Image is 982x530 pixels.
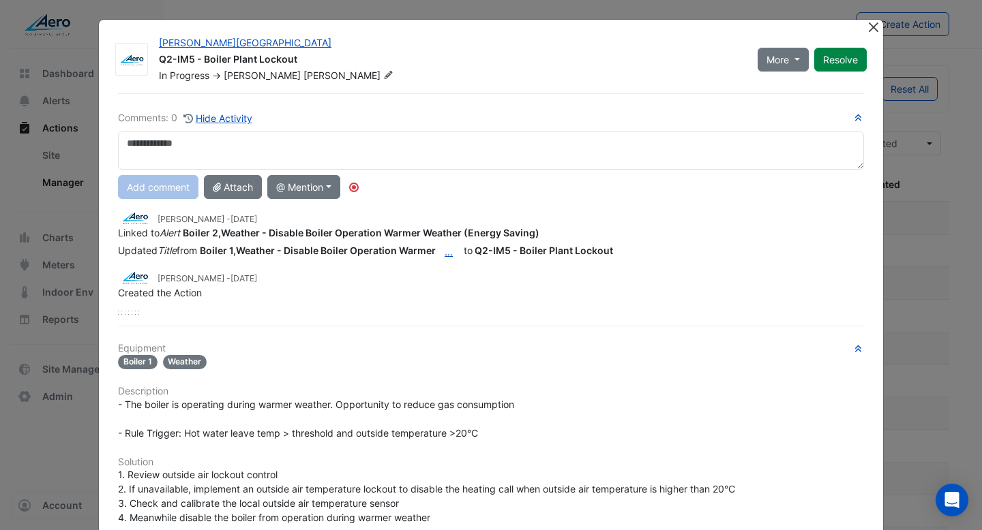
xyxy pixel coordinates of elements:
[230,214,257,224] span: 2025-08-04 09:39:55
[118,343,864,354] h6: Equipment
[118,110,253,126] div: Comments: 0
[212,69,221,81] span: ->
[866,20,880,34] button: Close
[158,272,257,285] small: [PERSON_NAME] -
[348,181,360,193] div: Tooltip anchor
[118,456,864,468] h6: Solution
[118,287,202,298] span: Created the Action
[224,69,301,81] span: [PERSON_NAME]
[158,213,257,225] small: [PERSON_NAME] -
[118,355,158,369] span: Boiler 1
[118,245,197,256] span: Updated from
[767,52,789,67] span: More
[118,211,152,225] img: Aero Building
[159,69,209,81] span: In Progress
[159,52,741,69] div: Q2-IM5 - Boiler Plant Lockout
[204,175,262,199] button: Attach
[200,245,464,256] span: Boiler 1,Weather - Disable Boiler Operation Warmer
[158,245,177,256] em: Title
[230,273,257,283] span: 2025-08-04 09:38:46
[118,245,613,256] span: to
[163,355,207,369] span: Weather
[267,175,340,199] button: @ Mention
[475,245,613,256] span: Q2-IM5 - Boiler Plant Lockout
[116,53,147,67] img: Aero Building
[159,37,331,48] a: [PERSON_NAME][GEOGRAPHIC_DATA]
[436,240,462,264] button: ...
[183,227,539,238] strong: Boiler 2,Weather - Disable Boiler Operation Warmer Weather (Energy Saving)
[118,227,539,238] span: Linked to
[303,69,396,82] span: [PERSON_NAME]
[936,484,968,516] div: Open Intercom Messenger
[118,469,735,523] span: 1. Review outside air lockout control 2. If unavailable, implement an outside air temperature loc...
[118,270,152,285] img: Aero Building
[118,386,864,397] h6: Description
[118,399,514,439] span: - The boiler is operating during warmer weather. Opportunity to reduce gas consumption - Rule Tri...
[183,110,253,126] button: Hide Activity
[758,48,809,72] button: More
[814,48,867,72] button: Resolve
[160,227,180,238] em: Alert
